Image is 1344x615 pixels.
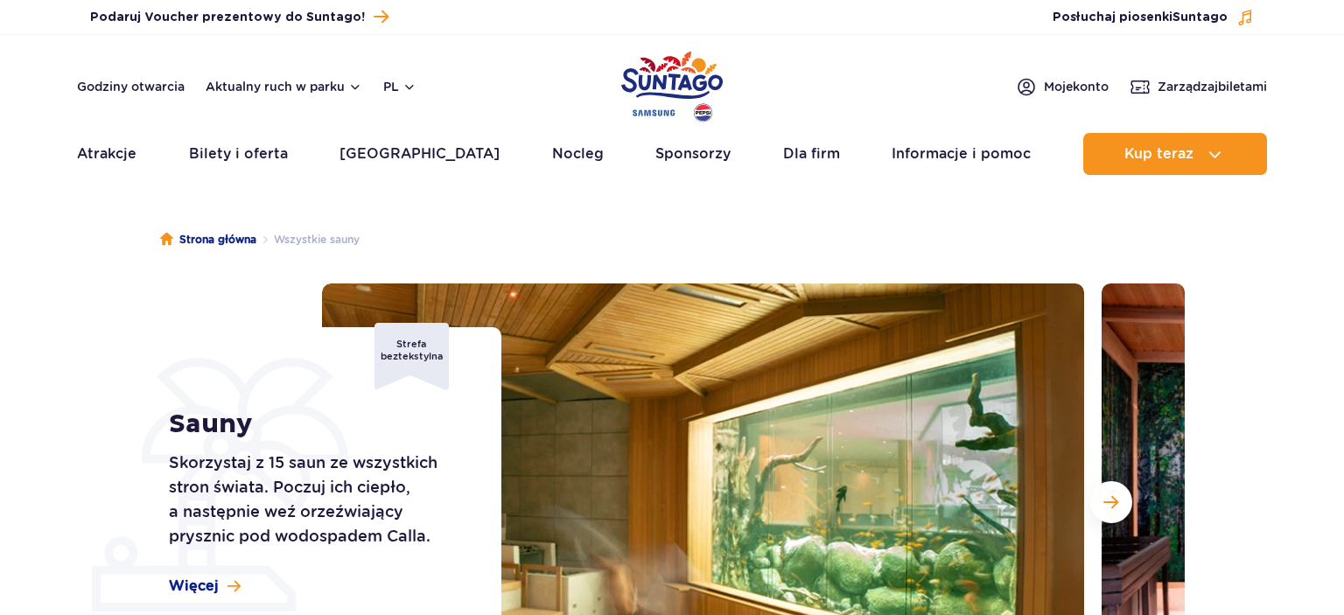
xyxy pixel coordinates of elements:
[189,133,288,175] a: Bilety i oferta
[1083,133,1267,175] button: Kup teraz
[169,577,219,596] span: Więcej
[1124,146,1193,162] span: Kup teraz
[1053,9,1228,26] span: Posłuchaj piosenki
[1016,76,1109,97] a: Mojekonto
[256,231,360,248] li: Wszystkie sauny
[783,133,840,175] a: Dla firm
[169,451,462,549] p: Skorzystaj z 15 saun ze wszystkich stron świata. Poczuj ich ciepło, a następnie weź orzeźwiający ...
[339,133,500,175] a: [GEOGRAPHIC_DATA]
[892,133,1031,175] a: Informacje i pomoc
[169,577,241,596] a: Więcej
[90,9,365,26] span: Podaruj Voucher prezentowy do Suntago!
[169,409,462,440] h1: Sauny
[1158,78,1267,95] span: Zarządzaj biletami
[206,80,362,94] button: Aktualny ruch w parku
[160,231,256,248] a: Strona główna
[77,133,136,175] a: Atrakcje
[77,78,185,95] a: Godziny otwarcia
[374,323,449,390] div: Strefa beztekstylna
[621,44,723,124] a: Park of Poland
[90,5,388,29] a: Podaruj Voucher prezentowy do Suntago!
[1130,76,1267,97] a: Zarządzajbiletami
[1044,78,1109,95] span: Moje konto
[552,133,604,175] a: Nocleg
[1090,481,1132,523] button: Następny slajd
[1053,9,1254,26] button: Posłuchaj piosenkiSuntago
[655,133,731,175] a: Sponsorzy
[1172,11,1228,24] span: Suntago
[383,78,416,95] button: pl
